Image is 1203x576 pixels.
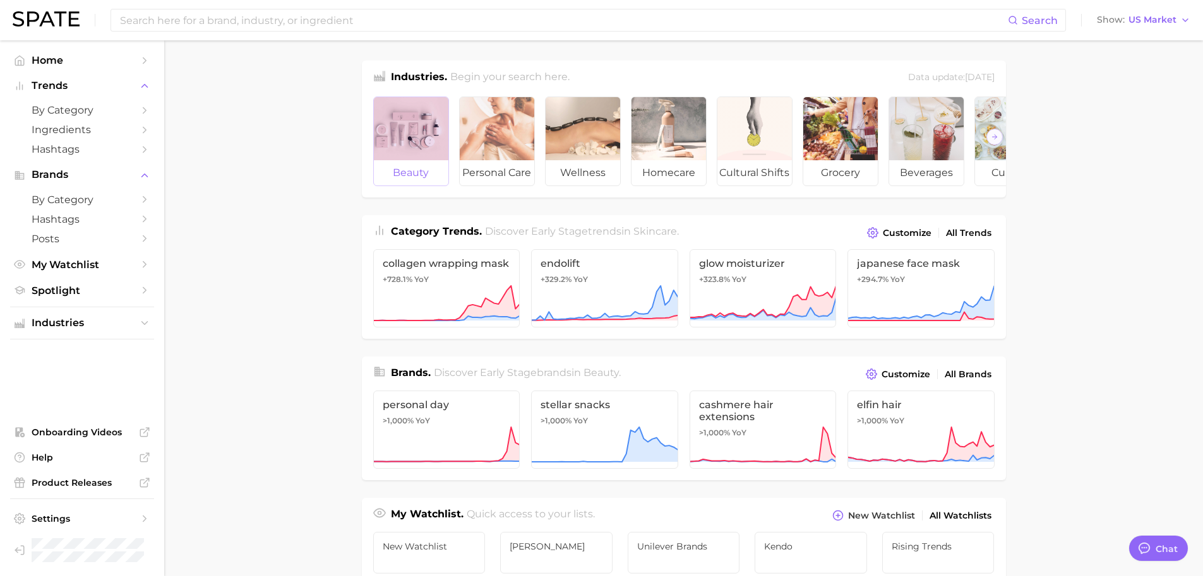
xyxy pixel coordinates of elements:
span: grocery [803,160,878,185]
button: New Watchlist [829,507,918,524]
a: Ingredients [10,120,154,139]
span: culinary [975,160,1050,185]
a: by Category [10,190,154,209]
a: Help [10,448,154,467]
span: All Watchlists [930,510,991,521]
span: My Watchlist [32,259,133,271]
a: endolift+329.2% YoY [531,249,678,327]
a: elfin hair>1,000% YoY [847,391,995,469]
a: glow moisturizer+323.8% YoY [690,249,837,327]
span: Brands [32,169,133,180]
span: +728.1% [383,274,412,284]
a: wellness [545,97,621,186]
span: >1,000% [541,416,572,425]
span: skincare [633,225,677,237]
a: beverages [889,97,964,186]
button: Brands [10,165,154,184]
span: Discover Early Stage trends in . [485,225,679,237]
a: cultural shifts [717,97,793,186]
span: +329.2% [541,274,572,284]
span: Show [1097,16,1125,23]
span: >1,000% [857,416,888,425]
a: japanese face mask+294.7% YoY [847,249,995,327]
span: Brands . [391,367,431,379]
span: beverages [889,160,964,185]
span: by Category [32,104,133,116]
span: wellness [546,160,620,185]
span: Ingredients [32,124,133,136]
span: japanese face mask [857,257,985,269]
span: Discover Early Stage brands in . [434,367,621,379]
a: stellar snacks>1,000% YoY [531,391,678,469]
a: All Watchlists [926,507,995,524]
span: stellar snacks [541,399,669,411]
a: homecare [631,97,707,186]
a: Home [10,50,154,70]
h1: My Watchlist. [391,507,464,524]
a: Log out. Currently logged in as Pro User with e-mail spate.pro@test.test. [10,534,154,566]
span: Unilever brands [637,541,731,551]
input: Search here for a brand, industry, or ingredient [119,9,1008,31]
span: Product Releases [32,477,133,488]
img: SPATE [13,11,80,26]
span: [PERSON_NAME] [510,541,603,551]
span: Help [32,452,133,463]
h2: Quick access to your lists. [467,507,595,524]
a: Kendo [755,532,867,573]
span: All Trends [946,228,991,238]
a: Product Releases [10,473,154,492]
a: Spotlight [10,281,154,300]
span: Category Trends . [391,225,482,237]
button: Customize [863,365,933,383]
span: by Category [32,194,133,206]
span: Trends [32,80,133,91]
span: YoY [416,416,430,426]
span: Search [1022,15,1058,26]
span: personal care [460,160,534,185]
span: YoY [573,274,588,285]
a: beauty [373,97,449,186]
span: Settings [32,513,133,524]
span: elfin hair [857,399,985,411]
div: Data update: [DATE] [908,69,995,86]
span: collagen wrapping mask [383,257,511,269]
span: Posts [32,233,133,245]
span: Customize [882,369,930,380]
span: All Brands [945,369,991,380]
span: YoY [732,428,746,438]
span: personal day [383,399,511,411]
span: glow moisturizer [699,257,827,269]
span: endolift [541,257,669,269]
a: personal day>1,000% YoY [373,391,520,469]
span: New Watchlist [383,541,476,551]
span: YoY [573,416,588,426]
span: +294.7% [857,274,889,284]
a: My Watchlist [10,255,154,274]
span: Spotlight [32,285,133,297]
span: Kendo [764,541,858,551]
button: ShowUS Market [1094,12,1194,28]
span: US Market [1128,16,1176,23]
span: Hashtags [32,143,133,155]
span: >1,000% [383,416,414,425]
span: New Watchlist [848,510,915,521]
a: culinary [974,97,1050,186]
a: collagen wrapping mask+728.1% YoY [373,249,520,327]
a: [PERSON_NAME] [500,532,613,573]
span: Industries [32,317,133,329]
button: Customize [864,224,934,242]
a: Posts [10,229,154,249]
h1: Industries. [391,69,447,86]
button: Scroll Right [986,129,1003,145]
a: personal care [459,97,535,186]
span: Hashtags [32,213,133,225]
span: YoY [890,416,904,426]
span: YoY [732,274,746,285]
button: Industries [10,314,154,332]
span: Home [32,54,133,66]
a: Hashtags [10,139,154,159]
a: Settings [10,509,154,528]
span: YoY [414,274,429,285]
span: YoY [890,274,905,285]
a: Rising Trends [882,532,995,573]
